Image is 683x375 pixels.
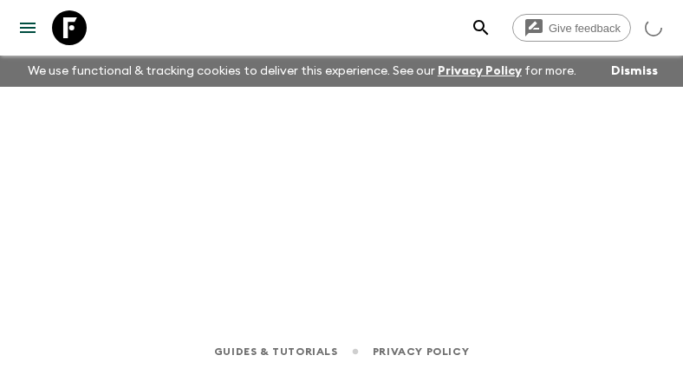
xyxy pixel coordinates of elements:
[10,10,45,45] button: menu
[438,65,522,77] a: Privacy Policy
[539,22,630,35] span: Give feedback
[512,14,631,42] a: Give feedback
[21,56,583,87] p: We use functional & tracking cookies to deliver this experience. See our for more.
[464,10,498,45] button: search adventures
[373,342,469,361] a: Privacy Policy
[607,59,662,83] button: Dismiss
[214,342,338,361] a: Guides & Tutorials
